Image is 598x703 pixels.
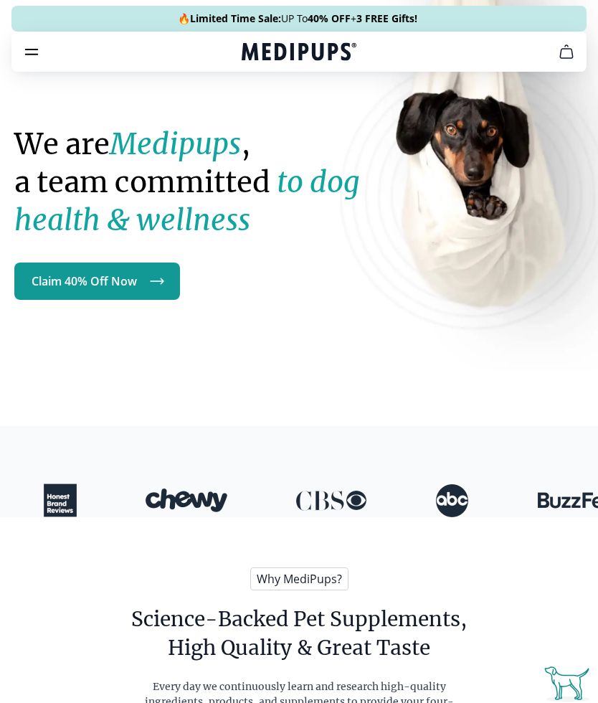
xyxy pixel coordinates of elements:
a: Claim 40% Off Now [14,263,180,300]
span: Why MediPups? [250,567,348,590]
button: burger-menu [23,43,40,60]
h1: We are , a team committed [14,126,424,240]
button: cart [549,34,584,69]
a: Medipups [242,41,356,65]
span: 🔥 UP To + [178,11,417,26]
h2: Science-Backed Pet Supplements, High Quality & Great Taste [131,605,467,662]
strong: Medipups [110,126,241,162]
